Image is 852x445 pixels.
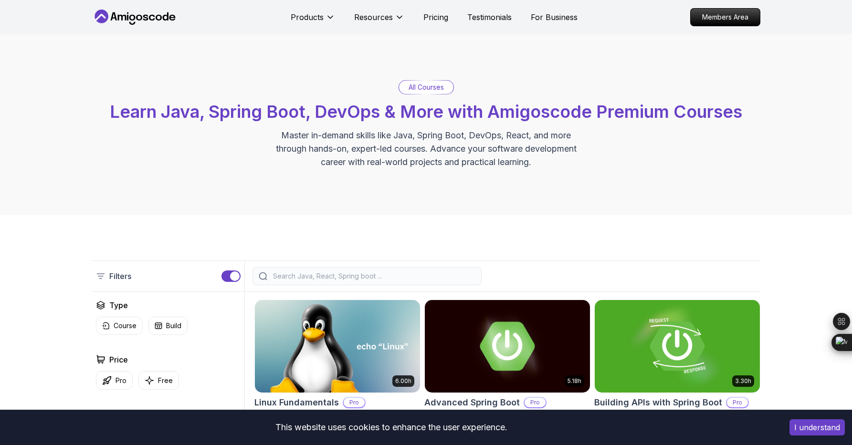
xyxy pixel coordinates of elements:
button: Pro [96,371,133,390]
p: Filters [109,270,131,282]
h2: Instructors [111,409,149,420]
button: Build [148,317,188,335]
p: Products [291,11,324,23]
a: Linux Fundamentals card6.00hLinux FundamentalsProLearn the fundamentals of Linux and how to use t... [254,300,421,431]
h2: Building APIs with Spring Boot [594,396,722,409]
img: Advanced Spring Boot card [425,300,590,393]
img: Linux Fundamentals card [255,300,420,393]
a: Building APIs with Spring Boot card3.30hBuilding APIs with Spring BootProLearn to build robust, s... [594,300,760,441]
input: Search Java, React, Spring boot ... [271,271,475,281]
p: Master in-demand skills like Java, Spring Boot, DevOps, React, and more through hands-on, expert-... [266,129,587,169]
button: Free [138,371,179,390]
a: For Business [531,11,578,23]
h2: Linux Fundamentals [254,396,339,409]
a: Pricing [423,11,448,23]
p: Build [166,321,181,331]
p: Pro [727,398,748,407]
h2: Price [109,354,128,365]
p: 6.00h [395,377,411,385]
a: Testimonials [467,11,512,23]
p: Free [158,376,173,385]
h2: Advanced Spring Boot [424,396,520,409]
p: 3.30h [735,377,751,385]
a: Members Area [690,8,760,26]
h2: Type [109,300,128,311]
button: Accept cookies [789,419,845,435]
a: Advanced Spring Boot card5.18hAdvanced Spring BootProDive deep into Spring Boot with our advanced... [424,300,590,441]
img: Building APIs with Spring Boot card [595,300,760,393]
button: Course [96,317,143,335]
p: Members Area [691,9,760,26]
p: Resources [354,11,393,23]
p: Pro [525,398,546,407]
p: Pro [344,398,365,407]
p: 5.18h [568,377,581,385]
p: All Courses [409,83,444,92]
button: Products [291,11,335,31]
p: Course [114,321,137,331]
span: Learn Java, Spring Boot, DevOps & More with Amigoscode Premium Courses [110,101,742,122]
button: Resources [354,11,404,31]
p: Pro [116,376,126,385]
div: This website uses cookies to enhance the user experience. [7,417,775,438]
